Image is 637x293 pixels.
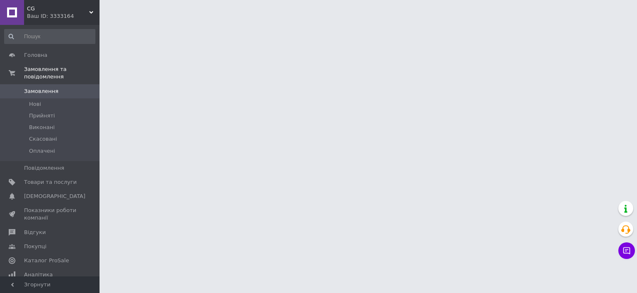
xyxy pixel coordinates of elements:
span: Прийняті [29,112,55,120]
button: Чат з покупцем [618,242,635,259]
span: Замовлення [24,88,58,95]
span: Нові [29,100,41,108]
span: Головна [24,51,47,59]
input: Пошук [4,29,95,44]
span: CG [27,5,89,12]
span: Замовлення та повідомлення [24,66,100,81]
span: Покупці [24,243,46,250]
span: Показники роботи компанії [24,207,77,222]
span: Скасовані [29,135,57,143]
span: Аналітика [24,271,53,278]
span: Виконані [29,124,55,131]
div: Ваш ID: 3333164 [27,12,100,20]
span: Повідомлення [24,164,64,172]
span: Оплачені [29,147,55,155]
span: [DEMOGRAPHIC_DATA] [24,193,85,200]
span: Товари та послуги [24,178,77,186]
span: Відгуки [24,229,46,236]
span: Каталог ProSale [24,257,69,264]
